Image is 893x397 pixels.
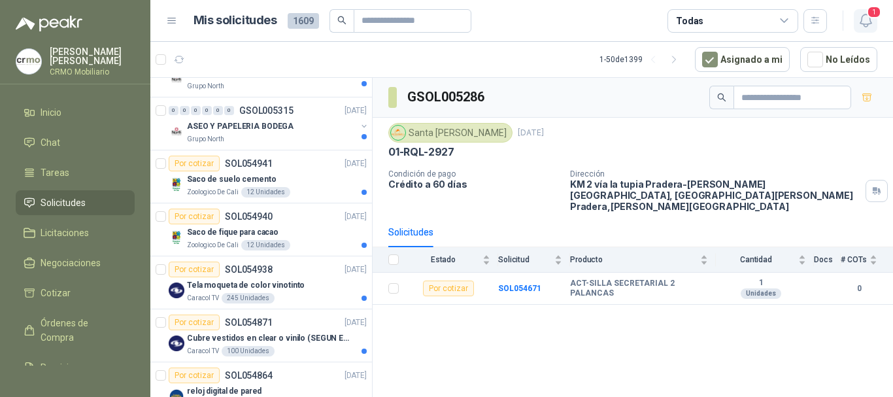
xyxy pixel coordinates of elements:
span: Solicitud [498,255,552,264]
a: Licitaciones [16,220,135,245]
p: SOL054941 [225,159,273,168]
div: Solicitudes [388,225,433,239]
span: Estado [407,255,480,264]
img: Company Logo [391,126,405,140]
div: 0 [180,106,190,115]
th: Producto [570,247,716,273]
p: [DATE] [345,370,367,382]
b: 0 [841,283,877,295]
p: Saco de suelo cemento [187,173,276,186]
p: Cubre vestidos en clear o vinilo (SEGUN ESPECIFICACIONES DEL ADJUNTO) [187,332,350,345]
img: Company Logo [169,336,184,351]
a: Cotizar [16,281,135,305]
div: Por cotizar [169,262,220,277]
a: Remisiones [16,355,135,380]
p: [PERSON_NAME] [PERSON_NAME] [50,47,135,65]
div: Por cotizar [423,281,474,296]
a: 0 0 0 0 0 0 GSOL005315[DATE] Company LogoASEO Y PAPELERIA BODEGAGrupo North [169,103,369,145]
span: Producto [570,255,698,264]
p: SOL054940 [225,212,273,221]
span: search [717,93,726,102]
th: Cantidad [716,247,814,273]
span: Licitaciones [41,226,89,240]
p: SOL054864 [225,371,273,380]
a: Por cotizarSOL054938[DATE] Company LogoTela moqueta de color vinotintoCaracol TV245 Unidades [150,256,372,309]
button: 1 [854,9,877,33]
div: Santa [PERSON_NAME] [388,123,513,143]
span: Solicitudes [41,196,86,210]
div: 0 [224,106,234,115]
span: Cantidad [716,255,796,264]
p: Condición de pago [388,169,560,179]
div: 0 [213,106,223,115]
a: Órdenes de Compra [16,311,135,350]
p: Caracol TV [187,346,219,356]
span: search [337,16,346,25]
div: Por cotizar [169,368,220,383]
b: 1 [716,278,806,288]
p: 01-RQL-2927 [388,145,454,159]
button: No Leídos [800,47,877,72]
h3: GSOL005286 [407,87,486,107]
img: Company Logo [169,230,184,245]
p: CRMO Mobiliario [50,68,135,76]
p: ASEO Y PAPELERIA BODEGA [187,120,294,133]
img: Company Logo [16,49,41,74]
th: Estado [407,247,498,273]
th: Docs [814,247,841,273]
a: Solicitudes [16,190,135,215]
div: Unidades [741,288,781,299]
span: # COTs [841,255,867,264]
div: Por cotizar [169,156,220,171]
button: Asignado a mi [695,47,790,72]
div: Por cotizar [169,315,220,330]
img: Logo peakr [16,16,82,31]
p: Grupo North [187,134,224,145]
p: GSOL005315 [239,106,294,115]
span: Órdenes de Compra [41,316,122,345]
span: 1609 [288,13,319,29]
th: Solicitud [498,247,570,273]
p: [DATE] [345,105,367,117]
div: Por cotizar [169,209,220,224]
p: [DATE] [345,158,367,170]
a: Chat [16,130,135,155]
p: Saco de fique para cacao [187,226,278,239]
a: Por cotizarSOL054940[DATE] Company LogoSaco de fique para cacaoZoologico De Cali12 Unidades [150,203,372,256]
img: Company Logo [169,177,184,192]
p: SOL054871 [225,318,273,327]
div: 245 Unidades [222,293,275,303]
a: Inicio [16,100,135,125]
div: 12 Unidades [241,187,290,198]
a: Por cotizarSOL054941[DATE] Company LogoSaco de suelo cementoZoologico De Cali12 Unidades [150,150,372,203]
h1: Mis solicitudes [194,11,277,30]
a: Por cotizarSOL054871[DATE] Company LogoCubre vestidos en clear o vinilo (SEGUN ESPECIFICACIONES D... [150,309,372,362]
div: 1 - 50 de 1399 [599,49,684,70]
span: Cotizar [41,286,71,300]
div: Todas [676,14,703,28]
p: Caracol TV [187,293,219,303]
b: ACT-SILLA SECRETARIAL 2 PALANCAS [570,279,708,299]
p: [DATE] [345,264,367,276]
span: Chat [41,135,60,150]
p: Zoologico De Cali [187,187,239,198]
span: Remisiones [41,360,89,375]
p: Tela moqueta de color vinotinto [187,279,305,292]
th: # COTs [841,247,893,273]
p: Grupo North [187,81,224,92]
a: Tareas [16,160,135,185]
p: [DATE] [345,211,367,223]
img: Company Logo [169,71,184,86]
p: Dirección [570,169,860,179]
span: Inicio [41,105,61,120]
p: SOL054938 [225,265,273,274]
p: Crédito a 60 días [388,179,560,190]
div: 100 Unidades [222,346,275,356]
span: Tareas [41,165,69,180]
div: 0 [191,106,201,115]
p: KM 2 vía la tupia Pradera-[PERSON_NAME][GEOGRAPHIC_DATA], [GEOGRAPHIC_DATA][PERSON_NAME] Pradera ... [570,179,860,212]
a: SOL054671 [498,284,541,293]
span: 1 [867,6,881,18]
p: [DATE] [518,127,544,139]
